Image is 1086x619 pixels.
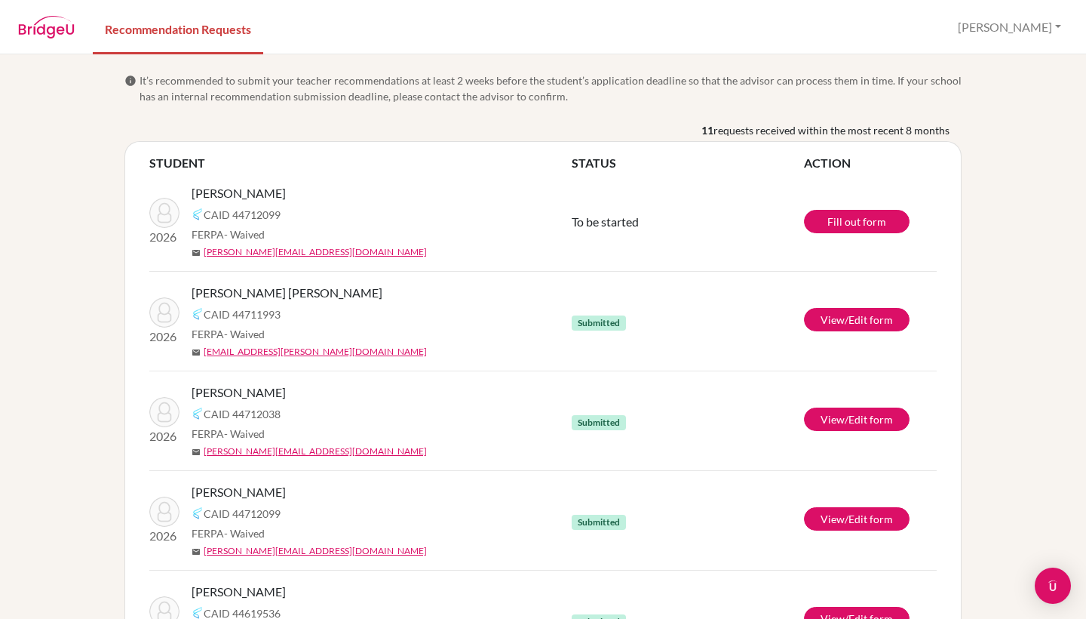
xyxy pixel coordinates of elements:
[572,154,804,172] th: STATUS
[224,328,265,340] span: - Waived
[192,408,204,420] img: Common App logo
[149,297,179,328] img: Chaves Romero, Ignacio Jesus
[149,527,179,545] p: 2026
[951,13,1068,42] button: [PERSON_NAME]
[192,284,382,302] span: [PERSON_NAME] [PERSON_NAME]
[192,426,265,442] span: FERPA
[804,210,910,233] a: Fill out form
[192,184,286,202] span: [PERSON_NAME]
[804,308,910,331] a: View/Edit form
[149,154,572,172] th: STUDENT
[192,507,204,519] img: Common App logo
[93,2,263,54] a: Recommendation Requests
[713,122,949,138] span: requests received within the most recent 8 months
[204,245,427,259] a: [PERSON_NAME][EMAIL_ADDRESS][DOMAIN_NAME]
[224,527,265,540] span: - Waived
[140,72,962,104] span: It’s recommended to submit your teacher recommendations at least 2 weeks before the student’s app...
[204,506,281,522] span: CAID 44712099
[192,583,286,601] span: [PERSON_NAME]
[572,316,626,331] span: Submitted
[572,515,626,530] span: Submitted
[192,226,265,242] span: FERPA
[149,228,179,246] p: 2026
[124,75,137,87] span: info
[804,507,910,531] a: View/Edit form
[149,427,179,445] p: 2026
[204,345,427,359] a: [EMAIL_ADDRESS][PERSON_NAME][DOMAIN_NAME]
[204,544,427,558] a: [PERSON_NAME][EMAIL_ADDRESS][DOMAIN_NAME]
[192,483,286,501] span: [PERSON_NAME]
[204,406,281,422] span: CAID 44712038
[149,198,179,228] img: Orduz, Natalia
[18,16,75,38] img: BridgeU logo
[192,326,265,342] span: FERPA
[192,525,265,541] span: FERPA
[204,207,281,223] span: CAID 44712099
[192,383,286,402] span: [PERSON_NAME]
[192,308,204,320] img: Common App logo
[1035,568,1071,604] div: Open Intercom Messenger
[804,408,910,431] a: View/Edit form
[192,448,201,457] span: mail
[149,328,179,346] p: 2026
[224,427,265,440] span: - Waived
[149,497,179,527] img: Orduz, Natalia
[149,397,179,427] img: Rudelman, Joana
[204,306,281,322] span: CAID 44711993
[224,228,265,241] span: - Waived
[192,547,201,556] span: mail
[192,208,204,220] img: Common App logo
[192,248,201,257] span: mail
[701,122,713,138] b: 11
[204,445,427,458] a: [PERSON_NAME][EMAIL_ADDRESS][DOMAIN_NAME]
[804,154,937,172] th: ACTION
[192,607,204,619] img: Common App logo
[572,214,639,229] span: To be started
[572,415,626,430] span: Submitted
[192,348,201,357] span: mail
